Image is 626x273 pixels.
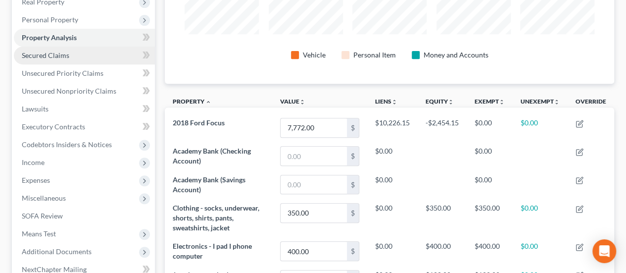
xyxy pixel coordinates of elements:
a: Unexemptunfold_more [521,98,560,105]
span: Clothing - socks, underwear, shorts, shirts, pants, sweatshirts, jacket [173,204,259,232]
span: Means Test [22,229,56,238]
span: Additional Documents [22,247,92,256]
input: 0.00 [281,147,347,165]
i: unfold_more [299,99,305,105]
td: $0.00 [513,237,568,266]
td: $350.00 [467,199,513,237]
span: Academy Bank (Savings Account) [173,175,245,194]
a: Unsecured Priority Claims [14,64,155,82]
td: $0.00 [367,170,418,199]
i: unfold_more [448,99,454,105]
div: $ [347,118,359,137]
td: $0.00 [467,170,513,199]
a: Property Analysis [14,29,155,47]
td: -$2,454.15 [418,113,467,142]
span: Miscellaneous [22,194,66,202]
i: unfold_more [391,99,397,105]
i: expand_less [205,99,211,105]
td: $0.00 [513,113,568,142]
input: 0.00 [281,175,347,194]
input: 0.00 [281,118,347,137]
td: $0.00 [513,199,568,237]
span: Unsecured Priority Claims [22,69,103,77]
a: Lawsuits [14,100,155,118]
a: Secured Claims [14,47,155,64]
input: 0.00 [281,242,347,261]
a: Exemptunfold_more [475,98,505,105]
span: 2018 Ford Focus [173,118,225,127]
a: Property expand_less [173,98,211,105]
a: Executory Contracts [14,118,155,136]
td: $0.00 [467,113,513,142]
span: Secured Claims [22,51,69,59]
input: 0.00 [281,204,347,222]
span: Expenses [22,176,50,184]
a: Valueunfold_more [280,98,305,105]
i: unfold_more [499,99,505,105]
div: $ [347,242,359,261]
span: Electronics - I pad I phone computer [173,242,252,260]
span: Lawsuits [22,105,48,113]
td: $400.00 [418,237,467,266]
td: $0.00 [467,142,513,170]
i: unfold_more [554,99,560,105]
td: $0.00 [367,142,418,170]
span: Income [22,158,45,166]
td: $0.00 [367,237,418,266]
div: Personal Item [353,50,396,60]
div: $ [347,175,359,194]
span: Unsecured Nonpriority Claims [22,87,116,95]
span: Executory Contracts [22,122,85,131]
div: $ [347,204,359,222]
a: Liensunfold_more [375,98,397,105]
a: SOFA Review [14,207,155,225]
div: $ [347,147,359,165]
span: SOFA Review [22,212,63,220]
span: Personal Property [22,15,78,24]
div: Money and Accounts [424,50,488,60]
th: Override [568,92,614,114]
a: Unsecured Nonpriority Claims [14,82,155,100]
td: $350.00 [418,199,467,237]
a: Equityunfold_more [426,98,454,105]
span: Codebtors Insiders & Notices [22,140,112,149]
td: $10,226.15 [367,113,418,142]
span: Property Analysis [22,33,77,42]
span: Academy Bank (Checking Account) [173,147,251,165]
div: Open Intercom Messenger [592,239,616,263]
div: Vehicle [303,50,326,60]
td: $0.00 [367,199,418,237]
td: $400.00 [467,237,513,266]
